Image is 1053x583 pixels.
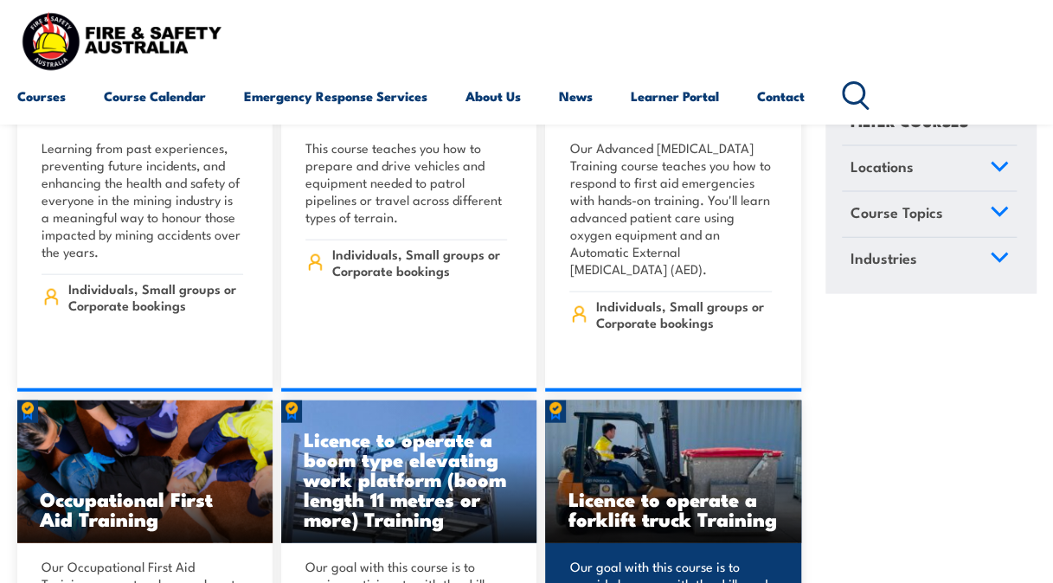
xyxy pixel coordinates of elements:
[842,237,1017,282] a: Industries
[545,400,800,543] img: Licence to operate a forklift truck Training
[757,75,805,117] a: Contact
[305,139,507,226] p: This course teaches you how to prepare and drive vehicles and equipment needed to patrol pipeline...
[244,75,427,117] a: Emergency Response Services
[17,400,273,543] a: Occupational First Aid Training
[40,489,250,529] h3: Occupational First Aid Training
[568,489,778,529] h3: Licence to operate a forklift truck Training
[17,400,273,543] img: Occupational First Aid Training course
[466,75,521,117] a: About Us
[596,298,772,330] span: Individuals, Small groups or Corporate bookings
[42,139,243,260] p: Learning from past experiences, preventing future incidents, and enhancing the health and safety ...
[281,400,536,543] a: Licence to operate a boom type elevating work platform (boom length 11 metres or more) Training
[559,75,593,117] a: News
[304,429,514,529] h3: Licence to operate a boom type elevating work platform (boom length 11 metres or more) Training
[850,155,913,178] span: Locations
[17,75,66,117] a: Courses
[842,192,1017,237] a: Course Topics
[850,246,916,269] span: Industries
[842,146,1017,191] a: Locations
[569,139,771,278] p: Our Advanced [MEDICAL_DATA] Training course teaches you how to respond to first aid emergencies w...
[104,75,206,117] a: Course Calendar
[332,246,508,279] span: Individuals, Small groups or Corporate bookings
[850,201,942,224] span: Course Topics
[281,400,536,543] img: Licence to operate a boom type elevating work platform (boom length 11 metres or more) TRAINING
[631,75,719,117] a: Learner Portal
[68,280,244,313] span: Individuals, Small groups or Corporate bookings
